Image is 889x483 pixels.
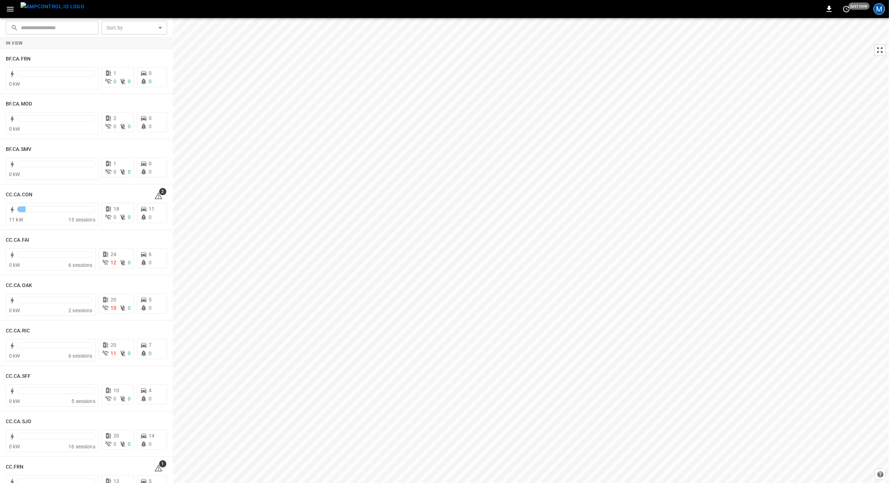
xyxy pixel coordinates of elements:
span: 0 [128,260,131,265]
span: 20 [111,342,116,348]
span: 6 sessions [68,262,93,268]
span: 0 kW [9,171,20,177]
span: 18 [113,206,119,212]
span: 24 [111,251,116,257]
span: 0 kW [9,262,20,268]
span: 2 [159,188,166,195]
span: 6 [149,251,152,257]
span: 0 [149,115,152,121]
div: profile-icon [874,3,885,15]
span: 0 kW [9,444,20,450]
span: 10 [111,305,116,311]
span: 0 [149,169,152,175]
span: 11 [111,350,116,356]
h6: CC.CA.FAI [6,236,29,244]
span: 20 [111,297,116,303]
span: 0 kW [9,353,20,359]
span: 0 [113,79,116,84]
strong: In View [6,41,23,46]
span: 2 [113,115,116,121]
span: 0 [149,260,152,265]
span: 0 [128,124,131,129]
span: 0 [149,124,152,129]
h6: CC.CA.OAK [6,282,32,290]
h6: BF.CA.FRN [6,55,31,63]
span: 0 [113,214,116,220]
span: 0 [128,350,131,356]
span: 0 [149,441,152,447]
h6: CC.CA.SJO [6,418,31,426]
span: 0 [113,396,116,402]
h6: CC.CA.SFF [6,372,31,380]
span: 0 [149,214,152,220]
canvas: Map [173,18,889,483]
img: ampcontrol.io logo [21,2,84,11]
span: 0 kW [9,126,20,132]
span: 0 [149,161,152,166]
span: 0 [149,396,152,402]
h6: BF.CA.MOD [6,100,32,108]
span: 1 [113,70,116,76]
span: 0 kW [9,81,20,87]
span: 1 [113,161,116,166]
span: 4 [149,388,152,393]
span: 0 [128,305,131,311]
span: 0 [149,70,152,76]
span: 0 [113,169,116,175]
span: just now [849,3,870,10]
span: 0 [128,79,131,84]
span: 12 [111,260,116,265]
span: 0 [113,124,116,129]
span: 0 [149,305,152,311]
span: 5 sessions [71,398,95,404]
span: 0 [149,350,152,356]
span: 7 [149,342,152,348]
span: 14 [149,433,154,439]
button: set refresh interval [841,3,852,15]
span: 0 [128,396,131,402]
h6: BF.CA.SMV [6,146,31,153]
span: 11 kW [9,217,23,223]
span: 0 [149,79,152,84]
span: 0 [113,441,116,447]
span: 16 sessions [68,444,95,450]
span: 5 [149,297,152,303]
span: 6 sessions [68,353,93,359]
span: 0 kW [9,308,20,313]
h6: CC.FRN [6,463,24,471]
span: 20 [113,433,119,439]
span: 10 [113,388,119,393]
span: 0 [128,169,131,175]
span: 0 kW [9,398,20,404]
span: 2 sessions [68,308,93,313]
h6: CC.CA.RIC [6,327,30,335]
span: 11 [149,206,154,212]
span: 15 sessions [68,217,95,223]
span: 0 [128,441,131,447]
span: 0 [128,214,131,220]
h6: CC.CA.CON [6,191,32,199]
span: 1 [159,460,166,468]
